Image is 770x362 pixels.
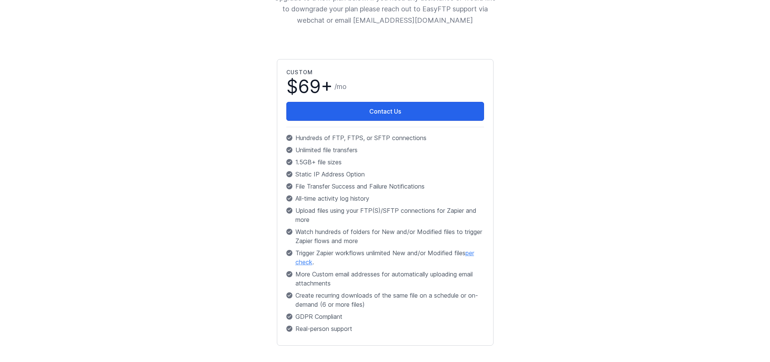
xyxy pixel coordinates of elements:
a: Contact Us [286,102,484,121]
p: GDPR Compliant [286,312,484,321]
p: Unlimited file transfers [286,145,484,154]
p: File Transfer Success and Failure Notifications [286,182,484,191]
span: Trigger Zapier workflows unlimited New and/or Modified files . [295,248,484,267]
p: Static IP Address Option [286,170,484,179]
p: Real-person support [286,324,484,333]
a: per check [295,249,474,266]
span: / [334,81,347,92]
p: Watch hundreds of folders for New and/or Modified files to trigger Zapier flows and more [286,227,484,245]
p: Hundreds of FTP, FTPS, or SFTP connections [286,133,484,142]
iframe: Drift Widget Chat Window [614,101,765,329]
span: mo [337,83,347,90]
h2: Custom [286,69,484,76]
p: Upload files using your FTP(S)/SFTP connections for Zapier and more [286,206,484,224]
span: 69+ [298,75,333,98]
p: All-time activity log history [286,194,484,203]
iframe: Drift Widget Chat Controller [732,324,761,353]
span: $ [286,78,333,96]
p: More Custom email addresses for automatically uploading email attachments [286,270,484,288]
p: 1.5GB+ file sizes [286,158,484,167]
p: Create recurring downloads of the same file on a schedule or on-demand (6 or more files) [286,291,484,309]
